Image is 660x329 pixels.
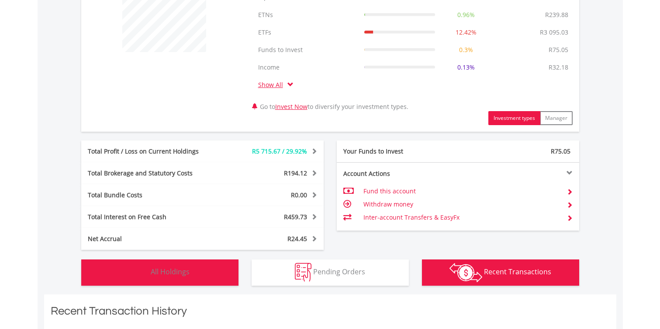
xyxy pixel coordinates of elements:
td: Funds to Invest [254,41,360,59]
a: Show All [258,80,287,89]
td: 0.96% [439,6,493,24]
td: R75.05 [544,41,573,59]
td: Inter-account Transfers & EasyFx [363,211,560,224]
div: Total Bundle Costs [81,191,223,199]
td: Fund this account [363,185,560,198]
td: Income [254,59,360,76]
a: Invest Now [275,102,308,111]
img: pending_instructions-wht.png [295,263,311,282]
div: Total Interest on Free Cash [81,213,223,221]
button: Manager [540,111,573,125]
button: Pending Orders [252,259,409,286]
div: Total Brokerage and Statutory Costs [81,169,223,178]
img: holdings-wht.png [130,263,149,282]
span: R0.00 [291,191,307,199]
td: R239.88 [541,6,573,24]
span: R194.12 [284,169,307,177]
td: 0.3% [439,41,493,59]
td: ETFs [254,24,360,41]
button: Recent Transactions [422,259,579,286]
div: Net Accrual [81,234,223,243]
span: R459.73 [284,213,307,221]
td: 12.42% [439,24,493,41]
img: transactions-zar-wht.png [449,263,482,282]
button: Investment types [488,111,540,125]
button: All Holdings [81,259,238,286]
span: Recent Transactions [484,267,551,276]
span: R5 715.67 / 29.92% [252,147,307,155]
td: R3 095.03 [536,24,573,41]
div: Account Actions [337,169,458,178]
td: Withdraw money [363,198,560,211]
td: R32.18 [544,59,573,76]
span: All Holdings [151,267,190,276]
span: R24.45 [287,234,307,243]
div: Your Funds to Invest [337,147,458,156]
span: Pending Orders [313,267,365,276]
div: Total Profit / Loss on Current Holdings [81,147,223,156]
td: 0.13% [439,59,493,76]
td: ETNs [254,6,360,24]
h1: Recent Transaction History [51,303,610,323]
span: R75.05 [551,147,570,155]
